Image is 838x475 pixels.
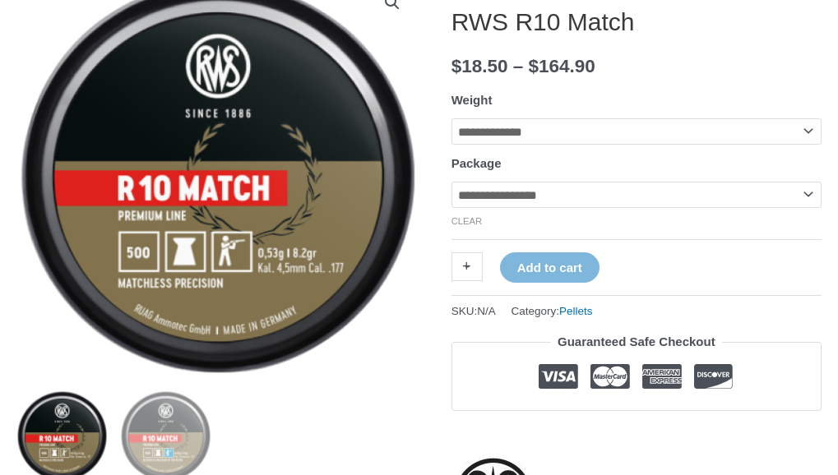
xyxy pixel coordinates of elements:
label: Package [451,156,502,170]
legend: Guaranteed Safe Checkout [551,330,722,353]
span: $ [451,56,462,76]
h1: RWS R10 Match [451,7,822,37]
span: SKU: [451,301,496,321]
iframe: Customer reviews powered by Trustpilot [451,423,822,443]
a: Clear options [451,216,483,226]
button: Add to cart [500,252,600,283]
span: N/A [477,305,496,317]
span: $ [529,56,539,76]
bdi: 164.90 [529,56,595,76]
a: + [451,252,483,281]
span: – [513,56,524,76]
label: Weight [451,93,493,107]
span: Category: [511,301,592,321]
a: Pellets [559,305,593,317]
bdi: 18.50 [451,56,508,76]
